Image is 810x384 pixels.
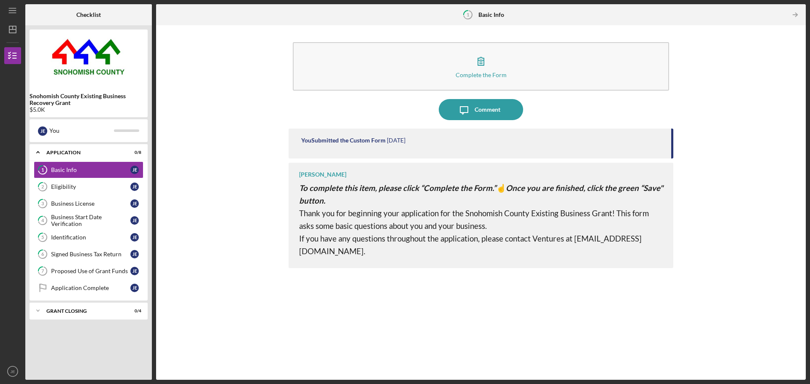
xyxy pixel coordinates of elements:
text: JE [10,369,15,374]
tspan: 5 [41,235,44,240]
div: J E [130,166,139,174]
div: Application Complete [51,285,130,291]
a: 3Business LicenseJE [34,195,143,212]
div: $5.0K [30,106,148,113]
tspan: 3 [41,201,44,207]
div: Signed Business Tax Return [51,251,130,258]
div: Proposed Use of Grant Funds [51,268,130,274]
tspan: 7 [41,269,44,274]
div: 0 / 4 [126,309,141,314]
span: Thank you for beginning your application for the Snohomish County Existing Business Grant! This f... [299,209,649,231]
span: To complete this item, please click “Complete the Form.” [299,183,496,193]
div: Eligibility [51,183,130,190]
div: 0 / 8 [126,150,141,155]
div: Identification [51,234,130,241]
b: Snohomish County Existing Business Recovery Grant [30,93,148,106]
div: Basic Info [51,166,130,173]
div: Grant Closing [46,309,120,314]
div: You [49,124,114,138]
button: Complete the Form [293,42,669,91]
button: JE [4,363,21,380]
div: J E [130,233,139,242]
a: Application CompleteJE [34,279,143,296]
button: Comment [439,99,523,120]
tspan: 2 [41,184,44,190]
div: [PERSON_NAME] [299,171,346,178]
tspan: 1 [467,12,469,17]
div: J E [130,284,139,292]
div: J E [130,216,139,225]
span: ☝ [496,183,506,193]
div: J E [38,126,47,136]
div: J E [130,250,139,258]
div: Business License [51,200,130,207]
img: Product logo [30,34,148,84]
a: 4Business Start Date VerificationJE [34,212,143,229]
b: Basic Info [478,11,504,18]
div: J E [130,267,139,275]
div: Application [46,150,120,155]
a: 7Proposed Use of Grant FundsJE [34,263,143,279]
b: Checklist [76,11,101,18]
a: 2EligibilityJE [34,178,143,195]
a: 5IdentificationJE [34,229,143,246]
a: 6Signed Business Tax ReturnJE [34,246,143,263]
div: J E [130,199,139,208]
div: Comment [475,99,500,120]
a: 1Basic InfoJE [34,161,143,178]
div: J E [130,183,139,191]
tspan: 6 [41,252,44,257]
span: If you have any questions throughout the application, please contact Ventures at [EMAIL_ADDRESS][... [299,234,642,256]
div: Complete the Form [456,72,507,78]
tspan: 1 [41,167,44,173]
div: Business Start Date Verification [51,214,130,227]
time: 2024-04-17 01:24 [387,137,405,144]
div: You Submitted the Custom Form [301,137,386,144]
tspan: 4 [41,218,44,223]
